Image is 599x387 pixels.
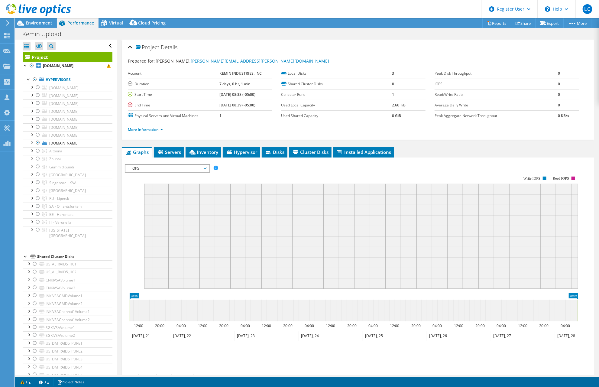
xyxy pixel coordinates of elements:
a: [DOMAIN_NAME] [23,123,112,131]
label: End Time [128,102,219,108]
span: [DOMAIN_NAME] [49,125,79,130]
span: [DOMAIN_NAME] [49,93,79,98]
b: 0 [392,81,394,86]
span: BE - Herentals [49,212,73,217]
a: CNKIVSAVolume1 [23,276,112,284]
text: 12:00 [326,323,335,328]
b: [DATE] 08:38 (-05:00) [219,92,255,97]
a: SGKIVSAVolume1 [23,324,112,331]
text: 20:00 [219,323,229,328]
text: Write IOPS [523,176,540,180]
a: SA - Olifantsfontein [23,203,112,210]
a: Altoona [23,147,112,155]
svg: \n [545,6,550,12]
text: 20:00 [539,323,549,328]
a: INKIVSAGMDVolume1 [23,292,112,300]
label: Collector Runs [281,92,392,98]
a: More Information [128,127,163,132]
span: Hypervisor [226,149,257,155]
text: 12:00 [198,323,208,328]
b: KEMIN INDUSTRIES, INC [219,71,262,76]
span: LC [583,4,592,14]
text: 12:00 [454,323,464,328]
span: IOPS [128,165,206,172]
span: SA - Olifantsfontein [49,204,82,209]
b: 0 GiB [392,113,401,118]
text: 04:00 [561,323,570,328]
b: 2.66 TiB [392,102,406,108]
a: Singapore - KAA [23,179,112,187]
b: 0 [558,81,560,86]
text: 12:00 [518,323,528,328]
b: 0 [558,102,560,108]
a: US_DM_RAID5_PURE5 [23,371,112,379]
text: 04:00 [241,323,250,328]
div: Shared Cluster Disks [37,253,112,260]
label: Used Shared Capacity [281,113,392,119]
b: 3 [392,71,394,76]
a: US_DM_RAID5_PURE1 [23,340,112,347]
span: [PERSON_NAME], [156,58,329,64]
a: US_DM_RAID5_PURE4 [23,363,112,371]
span: Disks [265,149,284,155]
span: Cloud Pricing [138,20,166,26]
a: Share [511,18,536,28]
a: More [563,18,591,28]
a: RU - Lipetsk [23,195,112,203]
span: [DOMAIN_NAME] [49,133,79,138]
a: [DOMAIN_NAME] [23,62,112,70]
a: Project [23,52,112,62]
a: Chennai [23,171,112,179]
label: Shared Cluster Disks [281,81,392,87]
text: 20:00 [348,323,357,328]
text: 04:00 [497,323,506,328]
label: Duration [128,81,219,87]
a: INKIVSAChennai1Volume1 [23,308,112,316]
text: 20:00 [283,323,293,328]
text: Read IOPS [553,176,569,180]
a: US_DM_RAID5_PURE2 [23,347,112,355]
a: [DOMAIN_NAME] [23,84,112,92]
text: 12:00 [262,323,271,328]
span: Servers [157,149,181,155]
text: 20:00 [155,323,165,328]
a: [DOMAIN_NAME] [23,92,112,99]
span: [DOMAIN_NAME] [49,101,79,106]
span: [GEOGRAPHIC_DATA] [49,188,86,193]
text: 04:00 [305,323,314,328]
text: 20:00 [412,323,421,328]
text: 04:00 [369,323,378,328]
span: RU - Lipetsk [49,196,69,201]
a: Hypervisors [23,76,112,84]
a: INKIVSAGMDVolume2 [23,300,112,308]
span: [DOMAIN_NAME] [49,141,79,146]
label: Prepared for: [128,58,155,64]
a: Project Notes [53,378,89,386]
a: Reports [482,18,511,28]
span: [US_STATE][GEOGRAPHIC_DATA] [49,228,86,238]
span: Project [136,44,159,50]
a: BE - Herentals [23,210,112,218]
a: Kansas City [23,226,112,239]
h1: Kemin Upload [20,31,71,37]
span: Altoona [49,148,62,154]
label: Account [128,70,219,76]
span: [DOMAIN_NAME] [49,109,79,114]
label: Average Daily Write [435,102,558,108]
a: 1 [16,378,35,386]
h2: Advanced Graph Controls [125,371,197,383]
a: [DOMAIN_NAME] [23,139,112,147]
a: US_DM_RAID5_PURE3 [23,355,112,363]
span: [DOMAIN_NAME] [49,85,79,90]
b: 1 [219,113,222,118]
text: 04:00 [177,323,186,328]
a: SGKIVSAVolume2 [23,331,112,339]
label: Start Time [128,92,219,98]
a: INKIVSAChennai1Volume2 [23,316,112,324]
span: Virtual [109,20,123,26]
span: [GEOGRAPHIC_DATA] [49,172,86,177]
a: IT - Veronella [23,218,112,226]
a: US_AL_RAID5_H02 [23,268,112,276]
label: Peak Aggregate Network Throughput [435,113,558,119]
label: Used Local Capacity [281,102,392,108]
